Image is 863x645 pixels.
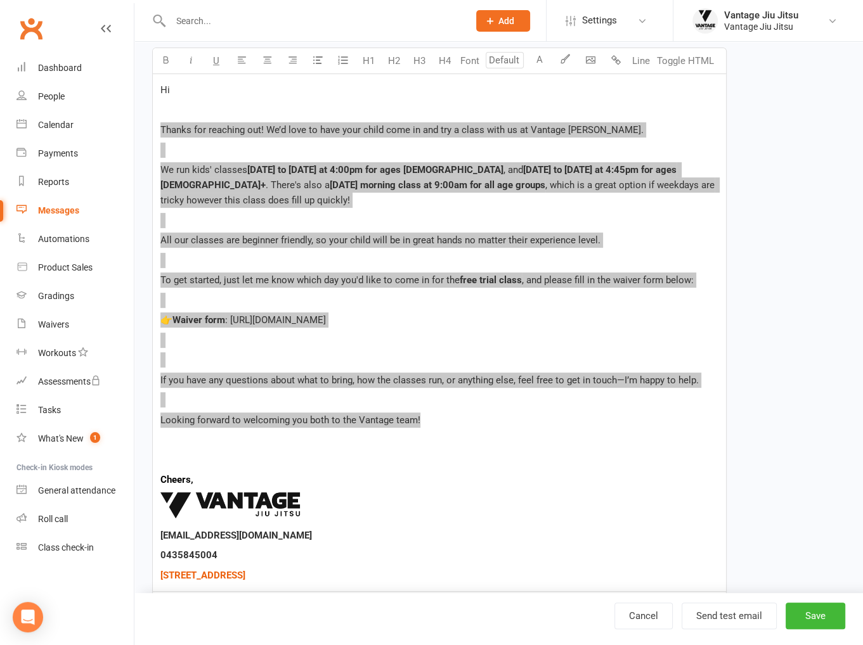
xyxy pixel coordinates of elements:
[38,91,65,101] div: People
[204,48,229,73] button: U
[16,168,134,196] a: Reports
[266,179,330,191] span: . There's also a
[628,48,654,73] button: Line
[406,48,432,73] button: H3
[15,13,47,44] a: Clubworx
[38,514,68,524] div: Roll call
[654,48,717,73] button: Toggle HTML
[38,148,78,158] div: Payments
[38,205,79,215] div: Messages
[38,376,101,386] div: Assessments
[522,274,694,286] span: , and please fill in the waiver form below:
[16,225,134,253] a: Automations
[16,367,134,396] a: Assessments
[160,84,170,96] span: Hi
[38,291,74,301] div: Gradings
[381,48,406,73] button: H2
[476,10,530,32] button: Add
[160,374,699,386] span: If you have any questions about what to bring, how the classes run, or anything else, feel free t...
[38,405,61,415] div: Tasks
[786,603,845,629] button: Save
[16,111,134,139] a: Calendar
[16,282,134,310] a: Gradings
[724,21,798,32] div: Vantage Jiu Jitsu
[356,48,381,73] button: H1
[486,52,524,68] input: Default
[160,274,460,286] span: To get started, just let me know which day you'd like to come in for the
[330,179,545,191] span: [DATE] morning class at 9:00am for all age groups
[16,533,134,562] a: Class kiosk mode
[38,348,76,358] div: Workouts
[38,262,93,272] div: Product Sales
[160,234,600,246] span: All our classes are beginner friendly, so your child will be in great hands no matter their exper...
[614,603,673,629] a: Cancel
[16,253,134,282] a: Product Sales
[16,396,134,425] a: Tasks
[160,414,420,426] span: Looking forward to welcoming you both to the Vantage team!
[503,164,523,176] span: , and
[38,120,74,130] div: Calendar
[38,177,69,187] div: Reports
[213,55,219,67] span: U
[16,425,134,453] a: What's New1
[460,274,522,286] span: free trial class
[160,474,193,485] span: Cheers,
[13,602,43,632] div: Open Intercom Messenger
[582,6,617,35] span: Settings
[160,164,247,176] span: We run kids' classes
[160,570,245,581] span: [STREET_ADDRESS]
[498,16,514,26] span: Add
[247,164,503,176] span: [DATE] to [DATE] at 4:00pm for ages [DEMOGRAPHIC_DATA]
[16,54,134,82] a: Dashboard
[457,48,483,73] button: Font
[160,124,644,136] span: Thanks for reaching out! We’d love to have your child come in and try a class with us at Vantage ...
[16,82,134,111] a: People
[160,314,172,326] span: 👉
[172,314,225,326] span: Waiver form
[38,485,115,495] div: General attendance
[16,310,134,339] a: Waivers
[38,319,69,329] div: Waivers
[38,433,84,444] div: What's New
[225,314,326,326] span: : [URL][DOMAIN_NAME]
[38,234,89,244] div: Automations
[16,476,134,505] a: General attendance kiosk mode
[167,12,460,30] input: Search...
[160,549,217,561] span: 0435845004
[16,339,134,367] a: Workouts
[38,542,94,552] div: Class check-in
[682,603,777,629] button: Send test email
[160,530,312,541] span: ​[EMAIL_ADDRESS][DOMAIN_NAME]
[90,432,100,443] span: 1
[16,139,134,168] a: Payments
[692,8,718,34] img: thumb_image1666673915.png
[16,505,134,533] a: Roll call
[724,10,798,21] div: Vantage Jiu Jitsu
[160,492,300,518] img: 0d0c7d41-d1da-4850-a800-b0f0e5c7f2f8.png
[16,196,134,225] a: Messages
[38,63,82,73] div: Dashboard
[432,48,457,73] button: H4
[527,48,552,73] button: A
